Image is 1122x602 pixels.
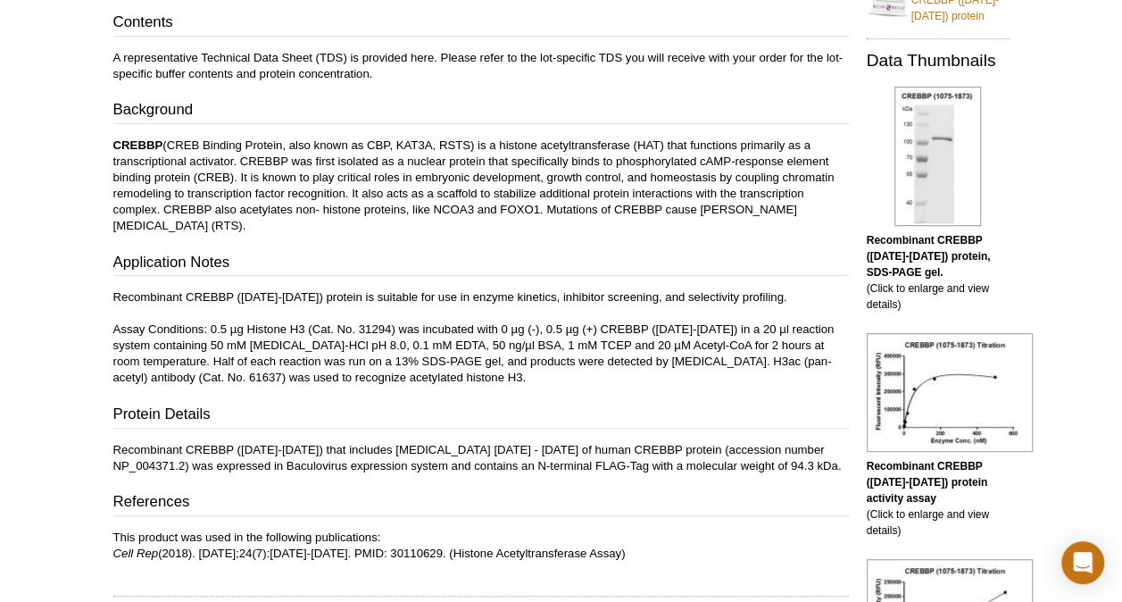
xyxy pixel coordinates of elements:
[113,12,849,37] h3: Contents
[867,53,1010,69] h2: Data Thumbnails
[113,404,849,429] h3: Protein Details
[113,442,849,474] p: Recombinant CREBBP ([DATE]-[DATE]) that includes [MEDICAL_DATA] [DATE] - [DATE] of human CREBBP p...
[894,87,981,226] img: Recombinant CREBBP (1075-1873) protein, SDS-PAGE gel.
[113,138,849,234] p: (CREB Binding Protein, also known as CBP, KAT3A, RSTS) is a histone acetyltransferase (HAT) that ...
[1061,541,1104,584] div: Open Intercom Messenger
[113,138,163,152] b: CREBBP
[113,99,849,124] h3: Background
[867,460,988,505] b: Recombinant CREBBP ([DATE]-[DATE]) protein activity assay
[113,50,849,82] p: A representative Technical Data Sheet (TDS) is provided here. Please refer to the lot-specific TD...
[867,232,1010,313] p: (Click to enlarge and view details)
[867,458,1010,539] p: (Click to enlarge and view details)
[113,252,849,277] h3: Application Notes
[867,333,1033,452] img: Recombinant CREBBP (1075-1873) protein activity assay.
[113,289,849,386] p: Recombinant CREBBP ([DATE]-[DATE]) protein is suitable for use in enzyme kinetics, inhibitor scre...
[113,530,849,562] p: This product was used in the following publications: (2018). [DATE];24(7):[DATE]-[DATE]. PMID: 30...
[113,491,849,516] h3: References
[867,234,991,279] b: Recombinant CREBBP ([DATE]-[DATE]) protein, SDS-PAGE gel.
[113,547,159,560] i: Cell Rep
